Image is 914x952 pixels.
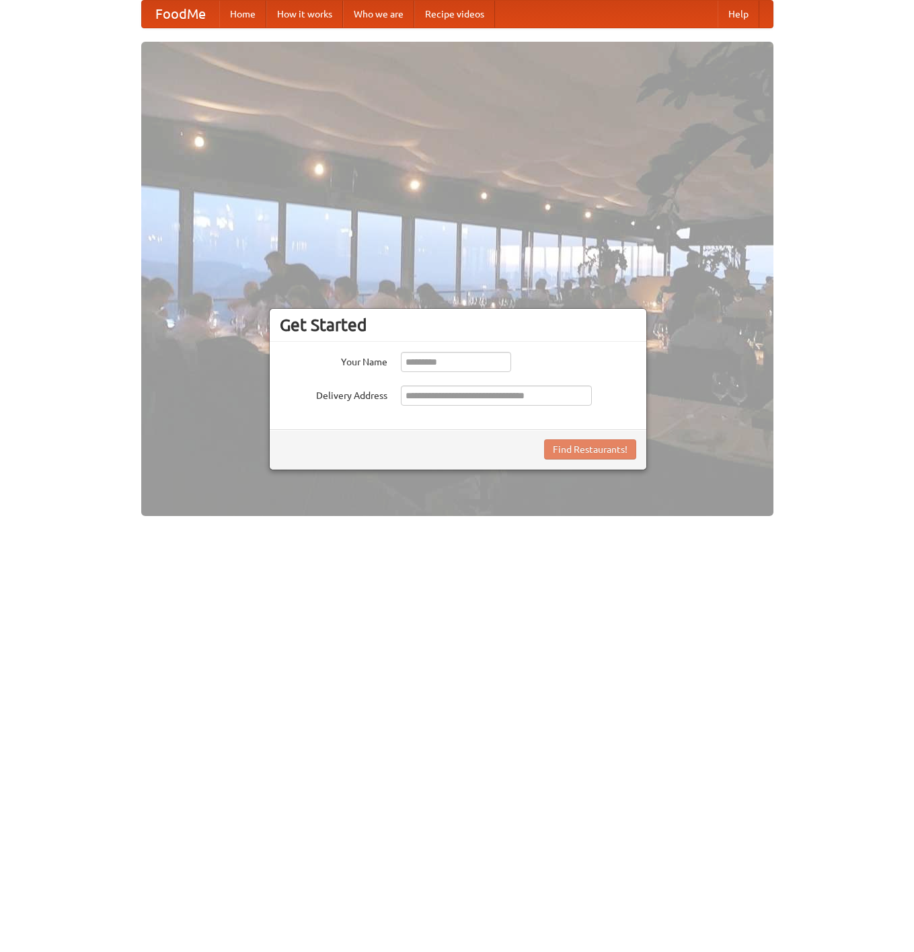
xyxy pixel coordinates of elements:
[219,1,266,28] a: Home
[414,1,495,28] a: Recipe videos
[280,315,636,335] h3: Get Started
[280,386,387,402] label: Delivery Address
[718,1,759,28] a: Help
[266,1,343,28] a: How it works
[343,1,414,28] a: Who we are
[280,352,387,369] label: Your Name
[142,1,219,28] a: FoodMe
[544,439,636,460] button: Find Restaurants!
